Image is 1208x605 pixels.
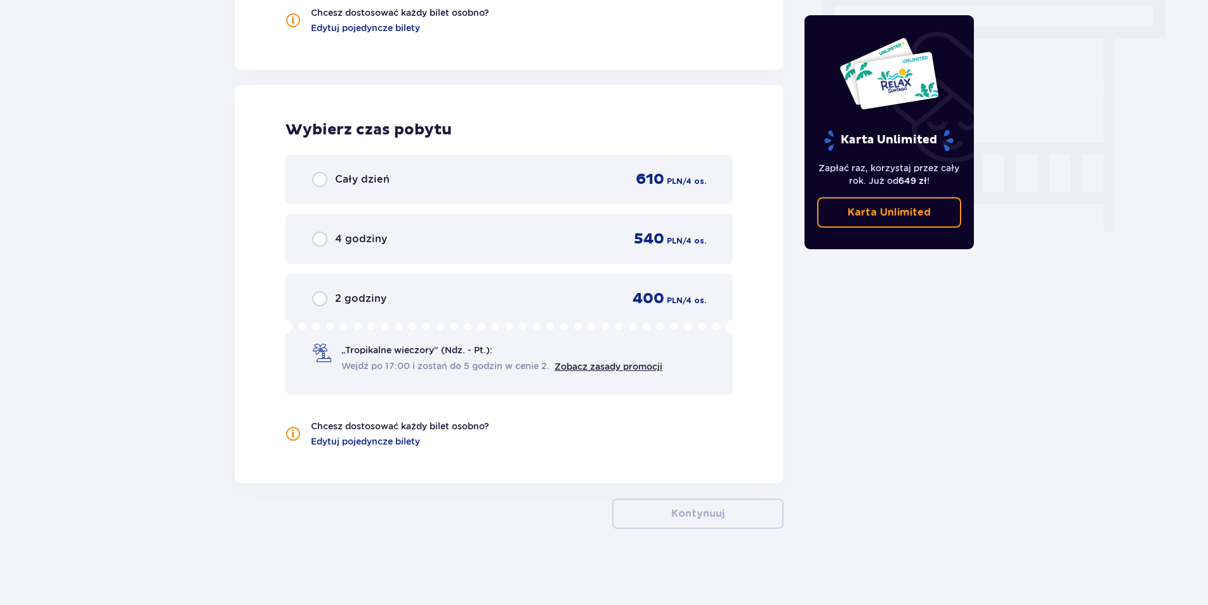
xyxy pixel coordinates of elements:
span: 610 [636,170,664,189]
a: Edytuj pojedyncze bilety [311,22,420,34]
span: PLN [667,176,683,187]
span: / 4 os. [683,295,706,306]
p: Zapłać raz, korzystaj przez cały rok. Już od ! [817,162,962,187]
span: „Tropikalne wieczory" (Ndz. - Pt.): [341,344,492,356]
a: Edytuj pojedyncze bilety [311,435,420,448]
a: Karta Unlimited [817,197,962,228]
p: Chcesz dostosować każdy bilet osobno? [311,420,489,433]
span: / 4 os. [683,235,706,247]
span: PLN [667,235,683,247]
span: 540 [634,230,664,249]
p: Chcesz dostosować każdy bilet osobno? [311,6,489,19]
span: 2 godziny [335,292,386,306]
h2: Wybierz czas pobytu [286,120,733,140]
a: Zobacz zasady promocji [555,361,662,372]
img: Dwie karty całoroczne do Suntago z napisem 'UNLIMITED RELAX', na białym tle z tropikalnymi liśćmi... [839,37,940,110]
button: Kontynuuj [612,498,784,529]
p: Karta Unlimited [823,129,955,152]
span: 400 [633,289,664,308]
span: PLN [667,295,683,306]
span: 649 zł [898,176,927,186]
p: Kontynuuj [671,507,725,521]
p: Karta Unlimited [848,205,931,219]
span: 4 godziny [335,232,387,246]
span: / 4 os. [683,176,706,187]
span: Wejdź po 17:00 i zostań do 5 godzin w cenie 2. [341,360,549,372]
span: Cały dzień [335,172,390,186]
